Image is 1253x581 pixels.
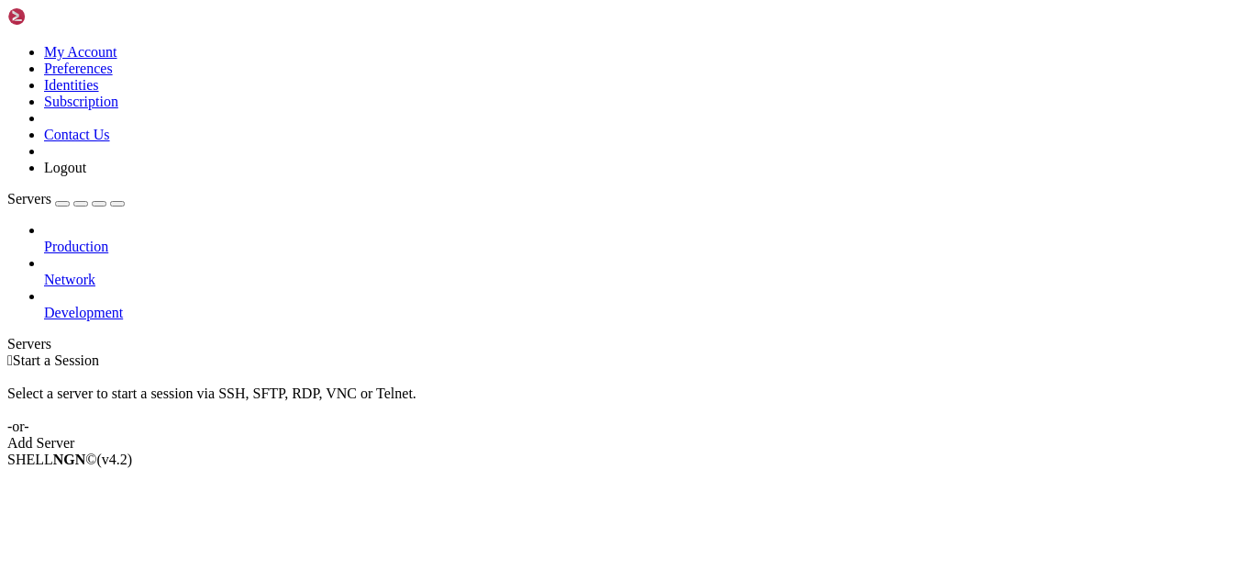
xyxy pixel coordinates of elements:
span: 4.2.0 [97,452,133,467]
a: Production [44,239,1246,255]
div: Add Server [7,435,1246,452]
a: Subscription [44,94,118,109]
span: Development [44,305,123,320]
span: Network [44,272,95,287]
a: Network [44,272,1246,288]
b: NGN [53,452,86,467]
div: Servers [7,336,1246,352]
a: Logout [44,160,86,175]
a: Identities [44,77,99,93]
a: Development [44,305,1246,321]
span:  [7,352,13,368]
li: Network [44,255,1246,288]
span: SHELL © [7,452,132,467]
li: Production [44,222,1246,255]
a: Preferences [44,61,113,76]
li: Development [44,288,1246,321]
img: Shellngn [7,7,113,26]
div: Select a server to start a session via SSH, SFTP, RDP, VNC or Telnet. -or- [7,369,1246,435]
a: My Account [44,44,117,60]
a: Servers [7,191,125,207]
a: Contact Us [44,127,110,142]
span: Production [44,239,108,254]
span: Start a Session [13,352,99,368]
span: Servers [7,191,51,207]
